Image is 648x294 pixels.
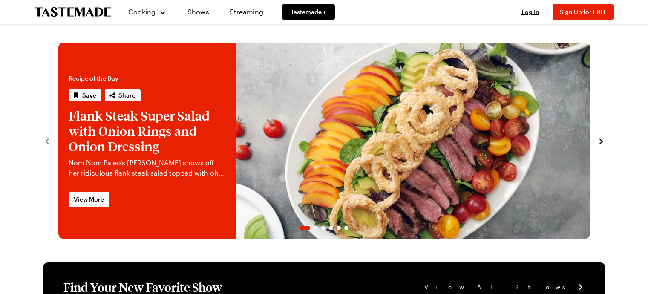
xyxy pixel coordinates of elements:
[128,2,167,22] button: Cooking
[69,192,109,207] a: View More
[597,135,605,146] button: navigate to next item
[521,8,539,15] span: Log In
[321,226,325,230] span: Go to slide 3
[329,226,333,230] span: Go to slide 4
[424,282,575,292] span: View All Shows
[553,4,614,20] button: Sign Up for FREE
[58,43,590,239] div: 1 / 6
[74,195,104,204] span: View More
[300,226,310,230] span: Go to slide 1
[291,8,326,16] span: Tastemade +
[559,8,607,15] span: Sign Up for FREE
[513,8,547,16] button: Log In
[344,226,348,230] span: Go to slide 6
[43,135,52,146] button: navigate to previous item
[105,89,141,101] button: Share
[314,226,318,230] span: Go to slide 2
[69,89,101,101] button: Save recipe
[118,91,135,100] span: Share
[82,91,96,100] span: Save
[35,7,111,17] a: To Tastemade Home Page
[282,4,335,20] a: Tastemade +
[337,226,341,230] span: Go to slide 5
[128,8,156,16] span: Cooking
[424,282,585,292] a: View All Shows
